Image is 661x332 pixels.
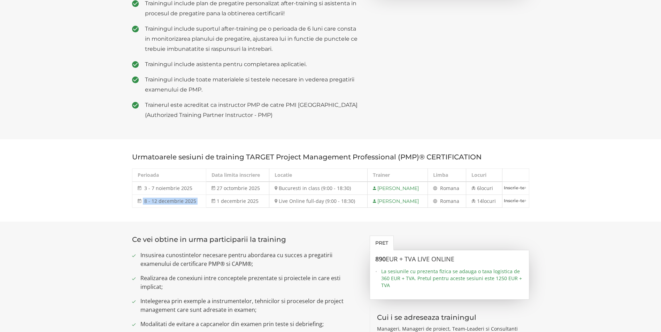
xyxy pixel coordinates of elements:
[483,198,496,204] span: locuri
[446,185,459,191] span: mana
[144,198,196,204] span: 8 - 12 decembrie 2025
[145,100,360,120] span: Trainerul este acreditat ca instructor PMP de catre PMI [GEOGRAPHIC_DATA] (Authorized Training Pa...
[206,169,269,182] th: Data limita inscriere
[370,236,394,250] a: Pret
[269,169,368,182] th: Locatie
[368,169,428,182] th: Trainer
[132,236,360,243] h3: Ce vei obtine in urma participarii la training
[480,185,493,191] span: locuri
[269,182,368,195] td: Bucuresti in class (9:00 - 18:30)
[269,195,368,208] td: Live Online full-day (9:00 - 18:30)
[206,182,269,195] td: 27 octombrie 2025
[466,195,502,208] td: 14
[145,59,360,69] span: Trainingul include asistenta pentru completarea aplicatiei.
[502,195,529,206] a: Inscrie-te
[375,256,524,263] h3: 890
[145,24,360,54] span: Trainingul include suportul after-training pe o perioada de 6 luni care consta in monitorizarea p...
[145,74,360,95] span: Trainingul include toate materialele si testele necesare in vederea pregatirii examenului de PMP.
[206,195,269,208] td: 1 decembrie 2025
[140,251,360,268] span: Insusirea cunostintelor necesare pentru abordarea cu succes a pregatirii examenului de certificar...
[440,198,446,204] span: Ro
[440,185,446,191] span: Ro
[368,182,428,195] td: [PERSON_NAME]
[428,169,466,182] th: Limba
[140,297,360,314] span: Intelegerea prin exemple a instrumentelor, tehnicilor si proceselor de project management care su...
[386,255,454,263] span: EUR + TVA LIVE ONLINE
[132,169,206,182] th: Perioada
[446,198,459,204] span: mana
[377,314,522,321] h3: Cui i se adreseaza trainingul
[381,268,524,289] span: La sesiunile cu prezenta fizica se adauga o taxa logistica de 360 EUR + TVA. Pretul pentru aceste...
[140,274,360,291] span: Realizarea de conexiuni intre conceptele prezentate si proiectele in care esti implicat;
[140,320,360,329] span: Modalitati de evitare a capcanelor din examen prin teste si debriefing;
[466,182,502,195] td: 6
[368,195,428,208] td: [PERSON_NAME]
[144,185,192,191] span: 3 - 7 noiembrie 2025
[132,153,529,161] h3: Urmatoarele sesiuni de training TARGET Project Management Professional (PMP)® CERTIFICATION
[502,182,529,193] a: Inscrie-te
[466,169,502,182] th: Locuri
